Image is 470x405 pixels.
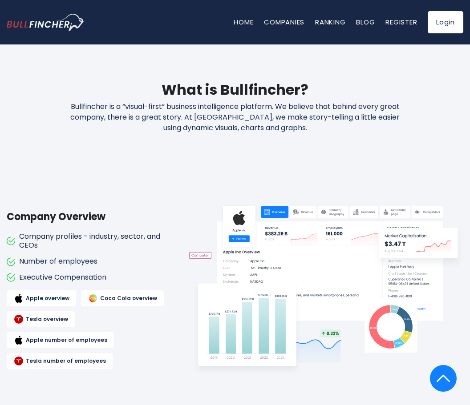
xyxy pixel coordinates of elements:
[7,14,85,30] img: bullfincher logo
[7,79,463,100] h2: What is Bullfincher?
[428,11,463,33] a: Login
[234,17,253,27] a: Home
[356,17,375,27] a: Blog
[7,353,113,369] a: Tesla number of employees
[45,101,425,133] p: Bullfincher is a “visual-first” business intelligence platform. We believe that behind every grea...
[7,311,75,327] a: Tesla overview
[264,17,304,27] a: Companies
[7,209,171,224] h3: Company Overview
[7,290,76,306] a: Apple overview
[7,232,171,251] li: Company profiles - industry, sector, and CEOs
[7,14,98,30] a: Go to homepage
[81,290,164,306] a: Coca Cola overview
[385,17,417,27] a: Register
[7,273,171,282] li: Executive Compensation
[315,17,345,27] a: Ranking
[7,257,171,266] li: Number of employees
[7,332,114,348] a: Apple number of employees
